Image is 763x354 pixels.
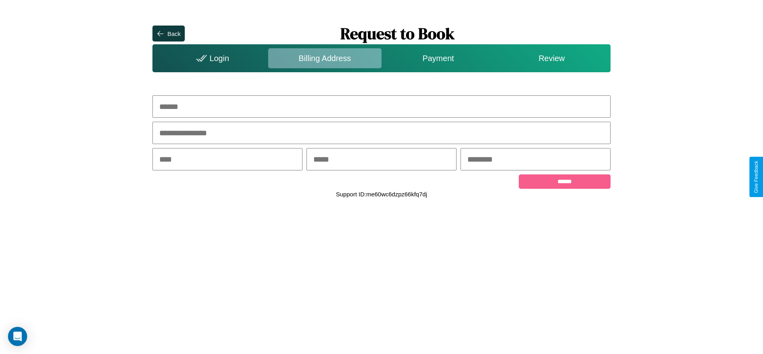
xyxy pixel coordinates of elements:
button: Back [152,26,184,42]
div: Login [154,48,268,68]
p: Support ID: me60wc6dzpz66kfq7dj [336,189,427,200]
div: Review [495,48,608,68]
div: Payment [381,48,495,68]
div: Open Intercom Messenger [8,327,27,346]
div: Give Feedback [753,161,759,193]
div: Back [167,30,180,37]
div: Billing Address [268,48,381,68]
h1: Request to Book [185,23,611,44]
